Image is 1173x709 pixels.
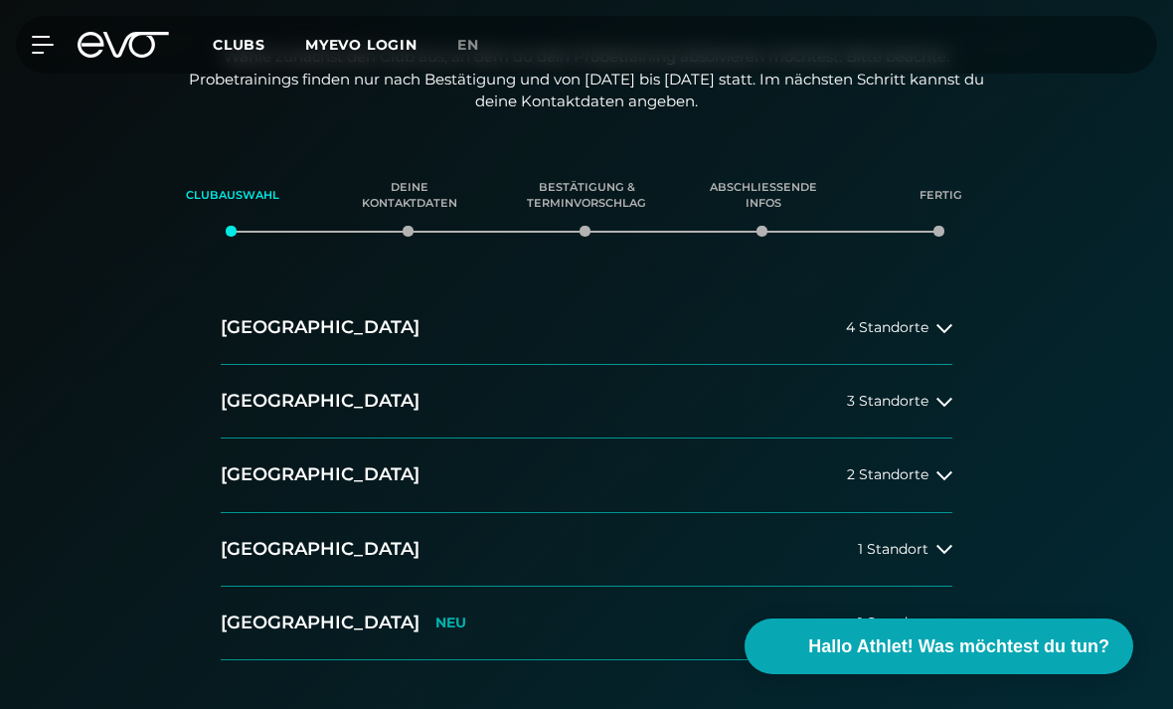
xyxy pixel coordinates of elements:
span: en [457,36,479,54]
a: en [457,34,503,57]
span: 2 Standorte [847,467,928,482]
p: NEU [435,615,466,631]
span: 3 Standorte [847,394,928,409]
span: 4 Standorte [846,320,928,335]
h2: [GEOGRAPHIC_DATA] [221,611,419,635]
button: [GEOGRAPHIC_DATA]3 Standorte [221,365,952,439]
button: [GEOGRAPHIC_DATA]2 Standorte [221,439,952,512]
span: 1 Standort [858,616,928,630]
button: [GEOGRAPHIC_DATA]4 Standorte [221,291,952,365]
a: Clubs [213,35,305,54]
button: [GEOGRAPHIC_DATA]NEU1 Standort [221,587,952,660]
h2: [GEOGRAPHIC_DATA] [221,315,419,340]
div: Abschließende Infos [700,169,827,223]
h2: [GEOGRAPHIC_DATA] [221,389,419,414]
button: [GEOGRAPHIC_DATA]1 Standort [221,513,952,587]
span: Hallo Athlet! Was möchtest du tun? [808,633,1109,660]
div: Clubauswahl [169,169,296,223]
div: Bestätigung & Terminvorschlag [523,169,650,223]
h2: [GEOGRAPHIC_DATA] [221,537,419,562]
span: Clubs [213,36,265,54]
button: Hallo Athlet! Was möchtest du tun? [745,619,1133,674]
span: 1 Standort [858,542,928,557]
h2: [GEOGRAPHIC_DATA] [221,462,419,487]
div: Deine Kontaktdaten [346,169,473,223]
div: Fertig [877,169,1004,223]
a: MYEVO LOGIN [305,36,418,54]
